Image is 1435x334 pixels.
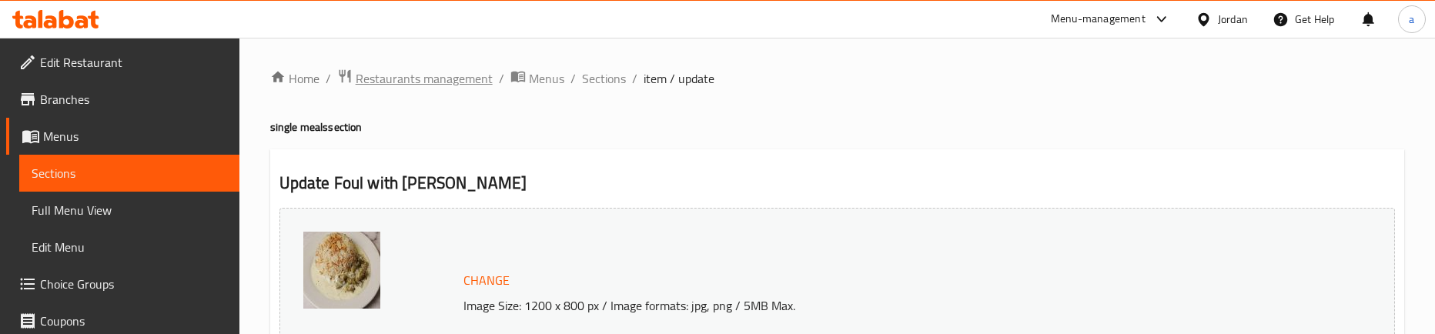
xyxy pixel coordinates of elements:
span: Menus [529,69,564,88]
button: Change [457,265,516,296]
span: Menus [43,127,227,145]
li: / [326,69,331,88]
div: Jordan [1218,11,1248,28]
span: Sections [32,164,227,182]
div: Menu-management [1051,10,1146,28]
a: Sections [19,155,239,192]
a: Branches [6,81,239,118]
a: Restaurants management [337,68,493,89]
h4: single meals section [270,119,1404,135]
span: item / update [644,69,714,88]
a: Home [270,69,319,88]
nav: breadcrumb [270,68,1404,89]
a: Choice Groups [6,266,239,302]
span: Choice Groups [40,275,227,293]
h2: Update Foul with [PERSON_NAME] [279,172,1395,195]
a: Edit Menu [19,229,239,266]
span: Change [463,269,510,292]
span: Edit Restaurant [40,53,227,72]
span: Edit Menu [32,238,227,256]
span: Restaurants management [356,69,493,88]
span: Branches [40,90,227,109]
span: Full Menu View [32,201,227,219]
a: Menus [510,68,564,89]
a: Full Menu View [19,192,239,229]
a: Menus [6,118,239,155]
span: Coupons [40,312,227,330]
li: / [632,69,637,88]
a: Sections [582,69,626,88]
img: %D9%81%D9%88%D9%84_%D8%A8%D9%84%D8%A8%D9%86638040654428581359.jpg [303,232,380,309]
p: Image Size: 1200 x 800 px / Image formats: jpg, png / 5MB Max. [457,296,1258,315]
li: / [499,69,504,88]
li: / [570,69,576,88]
a: Edit Restaurant [6,44,239,81]
span: a [1409,11,1414,28]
